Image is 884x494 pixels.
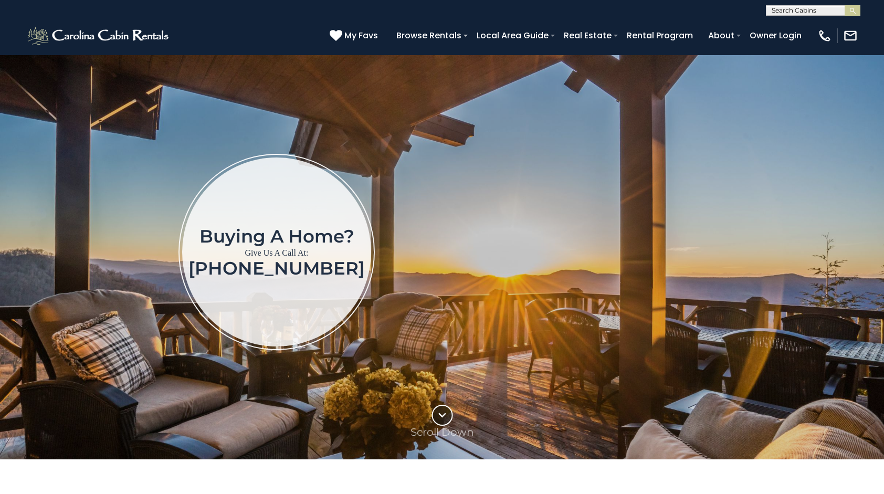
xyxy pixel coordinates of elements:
[559,26,617,45] a: Real Estate
[744,26,807,45] a: Owner Login
[538,110,868,393] iframe: New Contact Form
[26,25,172,46] img: White-1-2.png
[391,26,467,45] a: Browse Rentals
[703,26,740,45] a: About
[188,227,365,246] h1: Buying a home?
[843,28,858,43] img: mail-regular-white.png
[188,246,365,260] p: Give Us A Call At:
[330,29,381,43] a: My Favs
[188,257,365,279] a: [PHONE_NUMBER]
[344,29,378,42] span: My Favs
[471,26,554,45] a: Local Area Guide
[411,426,474,438] p: Scroll Down
[622,26,698,45] a: Rental Program
[817,28,832,43] img: phone-regular-white.png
